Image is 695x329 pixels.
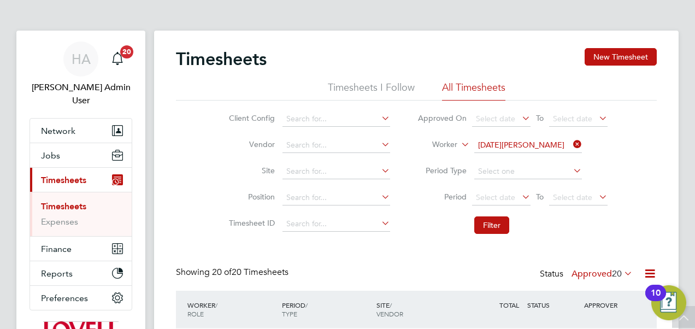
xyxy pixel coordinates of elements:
label: Approved On [417,113,467,123]
label: Vendor [226,139,275,149]
h2: Timesheets [176,48,267,70]
a: 20 [107,42,128,77]
div: APPROVER [581,295,638,315]
div: Showing [176,267,291,278]
a: Timesheets [41,201,86,211]
li: Timesheets I Follow [328,81,415,101]
span: Jobs [41,150,60,161]
span: Select date [476,192,515,202]
span: 20 [612,268,622,279]
label: Position [226,192,275,202]
span: Reports [41,268,73,279]
button: Finance [30,237,132,261]
span: HA [72,52,91,66]
span: Select date [553,114,592,124]
span: VENDOR [376,309,403,318]
div: PERIOD [279,295,374,324]
span: Hays Admin User [30,81,132,107]
span: ROLE [187,309,204,318]
input: Search for... [474,138,582,153]
div: Status [540,267,635,282]
span: 20 of [212,267,232,278]
a: Expenses [41,216,78,227]
button: Filter [474,216,509,234]
span: Finance [41,244,72,254]
label: Period [417,192,467,202]
button: Preferences [30,286,132,310]
div: 10 [651,293,661,307]
input: Search for... [282,164,390,179]
input: Search for... [282,138,390,153]
button: Network [30,119,132,143]
input: Search for... [282,190,390,205]
span: To [533,190,547,204]
div: STATUS [525,295,581,315]
span: / [305,301,308,309]
label: Worker [408,139,457,150]
span: 20 Timesheets [212,267,288,278]
div: WORKER [185,295,279,324]
a: HA[PERSON_NAME] Admin User [30,42,132,107]
span: Timesheets [41,175,86,185]
label: Timesheet ID [226,218,275,228]
label: Period Type [417,166,467,175]
input: Search for... [282,111,390,127]
label: Site [226,166,275,175]
input: Search for... [282,216,390,232]
span: TOTAL [499,301,519,309]
button: Open Resource Center, 10 new notifications [651,285,686,320]
label: Client Config [226,113,275,123]
div: Timesheets [30,192,132,236]
span: Select date [476,114,515,124]
span: / [215,301,217,309]
button: Reports [30,261,132,285]
div: SITE [374,295,468,324]
span: Network [41,126,75,136]
input: Select one [474,164,582,179]
span: / [390,301,392,309]
span: TYPE [282,309,297,318]
button: New Timesheet [585,48,657,66]
span: 20 [120,45,133,58]
li: All Timesheets [442,81,505,101]
button: Jobs [30,143,132,167]
button: Timesheets [30,168,132,192]
span: To [533,111,547,125]
span: Select date [553,192,592,202]
span: Preferences [41,293,88,303]
label: Approved [572,268,633,279]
